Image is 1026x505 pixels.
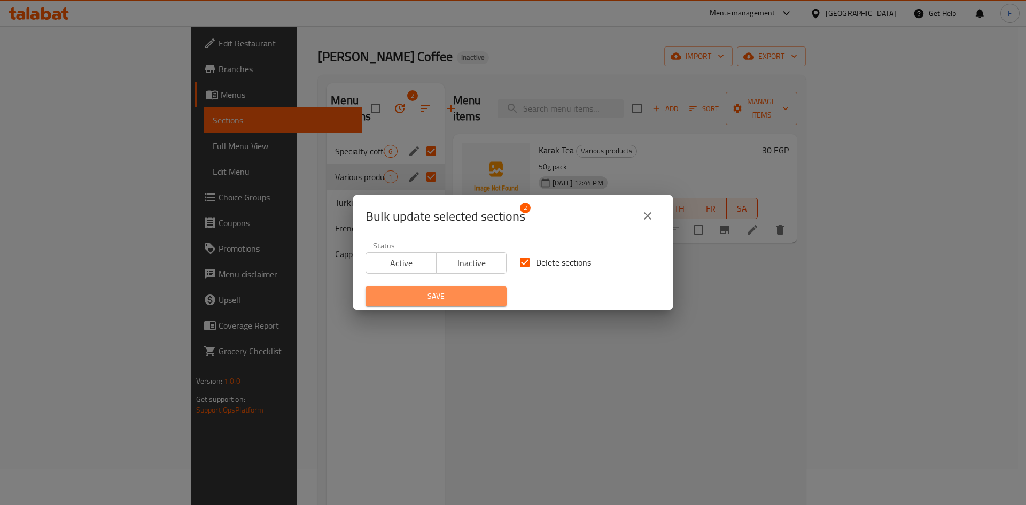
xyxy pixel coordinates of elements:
button: close [635,203,660,229]
span: Inactive [441,255,503,271]
span: Save [374,290,498,303]
button: Active [366,252,437,274]
button: Inactive [436,252,507,274]
span: Active [370,255,432,271]
span: Delete sections [536,256,591,269]
span: Selected section count [366,208,525,225]
span: 2 [520,203,531,213]
button: Save [366,286,507,306]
